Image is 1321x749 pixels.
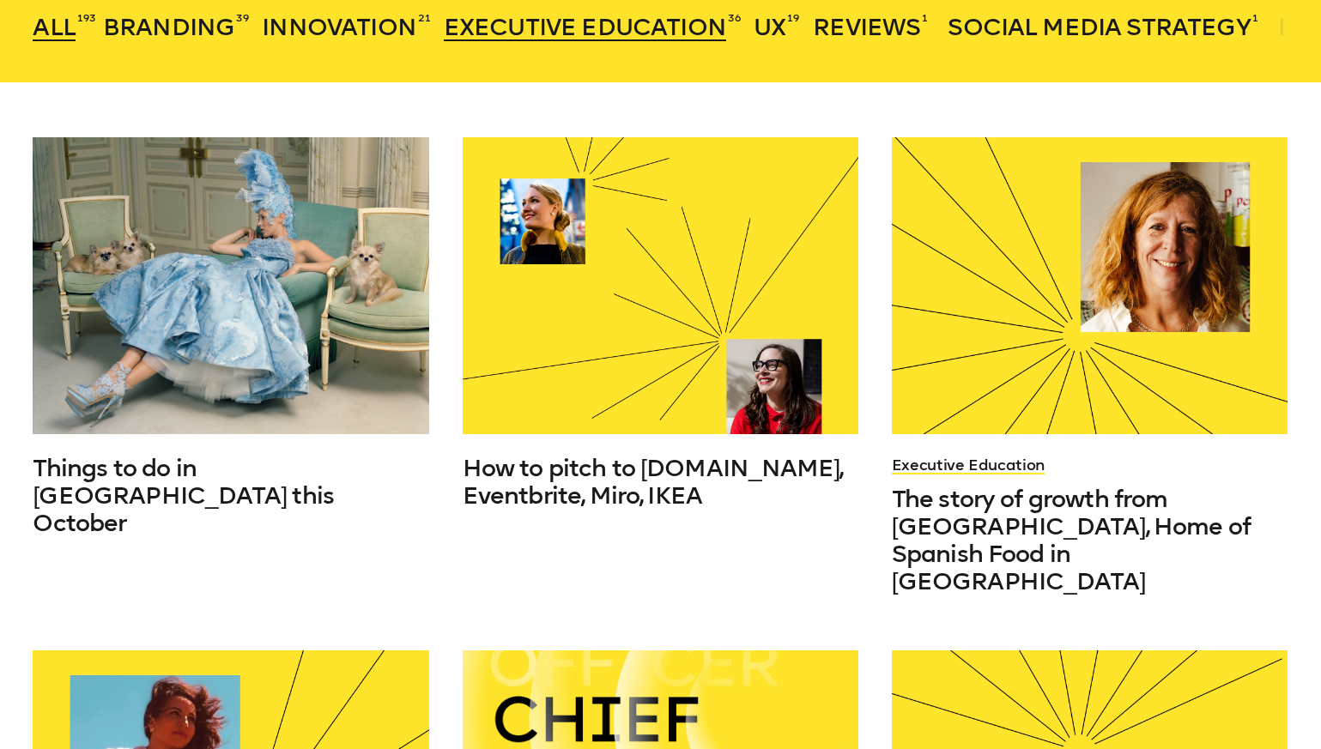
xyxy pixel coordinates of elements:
[444,13,726,41] span: Executive Education
[33,454,334,537] span: Things to do in [GEOGRAPHIC_DATA] this October
[892,456,1045,474] a: Executive Education
[948,13,1250,41] span: Social Media Strategy
[892,485,1251,595] span: The story of growth from [GEOGRAPHIC_DATA], Home of Spanish Food in [GEOGRAPHIC_DATA]
[33,455,429,537] a: Things to do in [GEOGRAPHIC_DATA] this October
[463,455,859,510] a: How to pitch to [DOMAIN_NAME], Eventbrite, Miro, IKEA
[1252,11,1258,25] sup: 1
[463,454,843,510] span: How to pitch to [DOMAIN_NAME], Eventbrite, Miro, IKEA
[728,11,741,25] sup: 36
[418,11,431,25] sup: 21
[33,13,75,41] span: All
[813,13,920,41] span: Reviews
[236,11,249,25] sup: 39
[754,13,785,41] span: UX
[892,486,1288,595] a: The story of growth from [GEOGRAPHIC_DATA], Home of Spanish Food in [GEOGRAPHIC_DATA]
[77,11,96,25] sup: 193
[262,13,416,41] span: Innovation
[787,11,799,25] sup: 19
[103,13,234,41] span: Branding
[922,11,928,25] sup: 1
